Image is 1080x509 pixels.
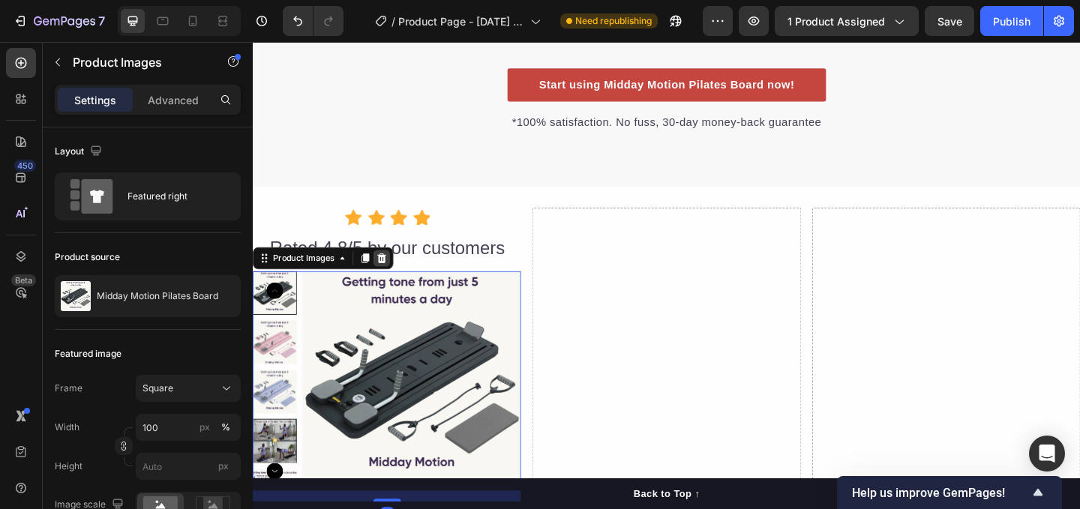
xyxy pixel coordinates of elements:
div: Back to Top ↑ [414,484,486,499]
div: Featured right [127,179,219,214]
button: Publish [980,6,1043,36]
button: 7 [6,6,112,36]
p: 7 [98,12,105,30]
span: Product Page - [DATE] 20:41:05 [398,13,524,29]
div: Undo/Redo [283,6,343,36]
input: px [136,453,241,480]
div: Beta [11,274,36,286]
span: Need republishing [575,14,652,28]
p: Product Images [73,53,200,71]
label: Width [55,421,79,434]
p: Rated 4.8/5 by our customers [1,209,290,238]
span: 1 product assigned [787,13,885,29]
button: px [217,418,235,436]
button: Carousel Back Arrow [15,261,33,279]
div: Publish [993,13,1030,29]
input: px% [136,414,241,441]
span: Square [142,382,173,395]
button: Square [136,375,241,402]
span: Save [937,15,962,28]
button: % [196,418,214,436]
div: 450 [14,160,36,172]
p: *100% satisfaction. No fuss, 30-day money-back guarantee [278,78,622,96]
span: Help us improve GemPages! [852,486,1029,500]
p: Advanced [148,92,199,108]
iframe: Design area [253,42,1080,509]
button: 1 product assigned [775,6,919,36]
div: Product Images [19,228,91,241]
div: Product source [55,250,120,264]
button: Save [925,6,974,36]
button: Show survey - Help us improve GemPages! [852,484,1047,502]
div: Featured image [55,347,121,361]
label: Frame [55,382,82,395]
button: Carousel Next Arrow [15,457,33,475]
span: px [218,460,229,472]
span: / [391,13,395,29]
label: Height [55,460,82,473]
div: % [221,421,230,434]
p: Settings [74,92,116,108]
img: product feature img [61,281,91,311]
div: Open Intercom Messenger [1029,436,1065,472]
p: Midday Motion Pilates Board [97,291,218,301]
div: px [199,421,210,434]
div: Layout [55,142,105,162]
